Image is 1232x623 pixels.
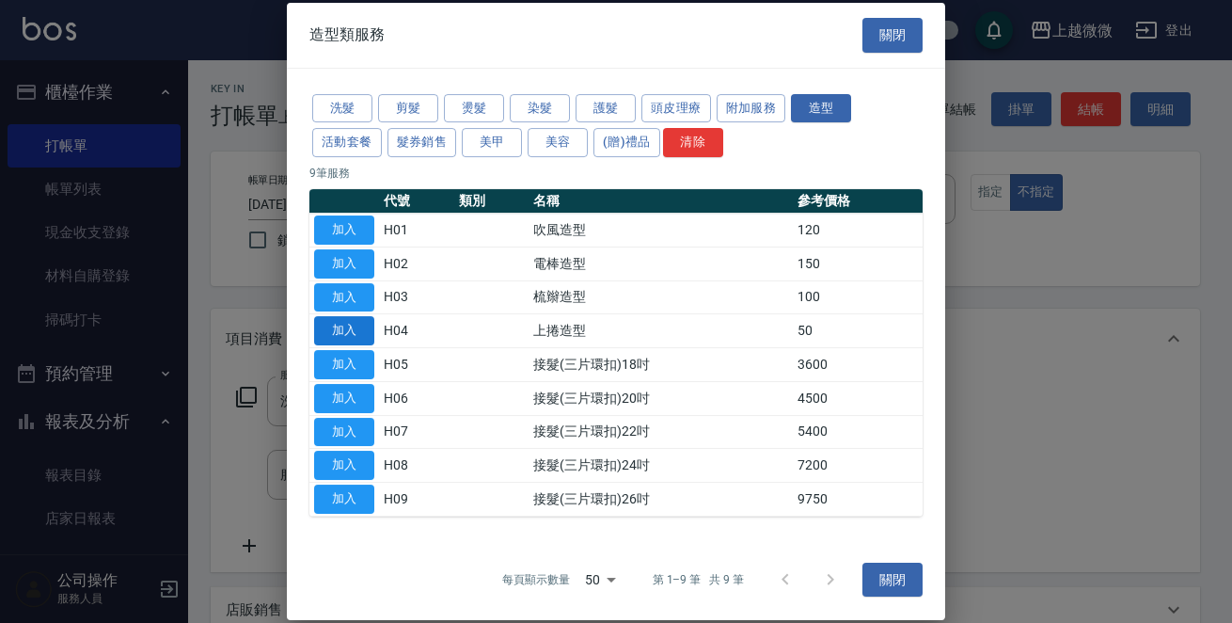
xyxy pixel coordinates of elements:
td: 上捲造型 [529,314,792,348]
th: 類別 [454,189,529,214]
td: H03 [379,280,454,314]
td: H02 [379,247,454,280]
button: 剪髮 [378,94,438,123]
td: H05 [379,348,454,382]
button: 加入 [314,249,374,279]
button: 染髮 [510,94,570,123]
button: 加入 [314,316,374,345]
button: 頭皮理療 [641,94,711,123]
button: 加入 [314,384,374,413]
td: 150 [793,247,923,280]
p: 每頁顯示數量 [502,571,570,588]
td: H04 [379,314,454,348]
p: 9 筆服務 [309,165,923,182]
button: 加入 [314,418,374,447]
td: 接髮(三片環扣)26吋 [529,483,792,517]
button: 關閉 [862,18,923,53]
td: 100 [793,280,923,314]
td: 接髮(三片環扣)20吋 [529,381,792,415]
button: 加入 [314,216,374,245]
button: 加入 [314,485,374,514]
button: 清除 [663,128,723,157]
td: 梳辮造型 [529,280,792,314]
td: 50 [793,314,923,348]
td: H07 [379,415,454,449]
td: 7200 [793,449,923,483]
button: (贈)禮品 [593,128,660,157]
td: 接髮(三片環扣)24吋 [529,449,792,483]
td: 3600 [793,348,923,382]
button: 附加服務 [717,94,786,123]
button: 洗髮 [312,94,372,123]
button: 關閉 [862,563,923,598]
th: 名稱 [529,189,792,214]
td: 9750 [793,483,923,517]
td: 電棒造型 [529,247,792,280]
button: 加入 [314,451,374,480]
button: 燙髮 [444,94,504,123]
button: 髮券銷售 [387,128,457,157]
td: 5400 [793,415,923,449]
button: 加入 [314,283,374,312]
th: 代號 [379,189,454,214]
td: H08 [379,449,454,483]
p: 第 1–9 筆 共 9 筆 [653,571,744,588]
button: 加入 [314,350,374,379]
button: 活動套餐 [312,128,382,157]
button: 造型 [791,94,851,123]
button: 護髮 [576,94,636,123]
button: 美甲 [462,128,522,157]
td: H06 [379,381,454,415]
td: 吹風造型 [529,214,792,248]
td: 4500 [793,381,923,415]
td: 接髮(三片環扣)22吋 [529,415,792,449]
td: 接髮(三片環扣)18吋 [529,348,792,382]
td: 120 [793,214,923,248]
td: H09 [379,483,454,517]
span: 造型類服務 [309,25,385,44]
div: 50 [577,554,623,605]
th: 參考價格 [793,189,923,214]
button: 美容 [528,128,588,157]
td: H01 [379,214,454,248]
